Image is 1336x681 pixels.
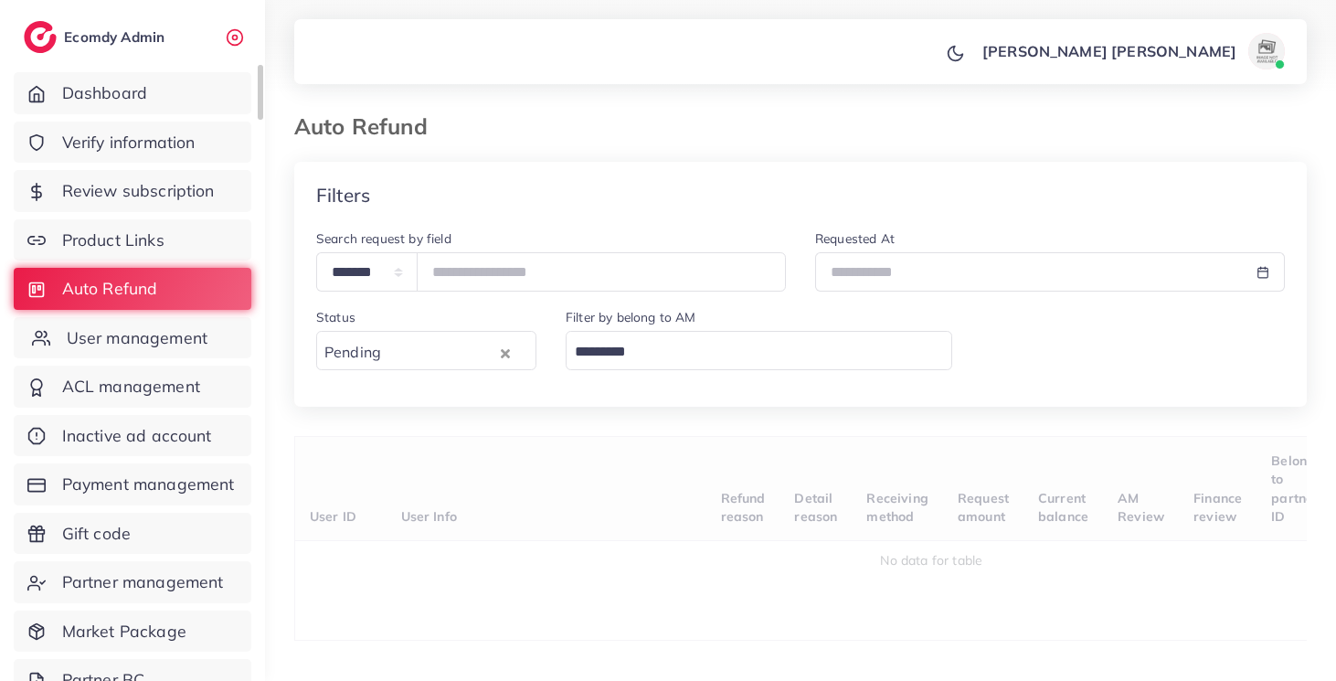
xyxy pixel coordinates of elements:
label: Requested At [815,229,895,248]
a: Review subscription [14,170,251,212]
a: Auto Refund [14,268,251,310]
span: Verify information [62,131,196,154]
span: ACL management [62,375,200,399]
span: Market Package [62,620,186,644]
span: Inactive ad account [62,424,212,448]
h2: Ecomdy Admin [64,28,169,46]
span: Dashboard [62,81,147,105]
div: Search for option [566,331,952,370]
h4: Filters [316,184,370,207]
a: Product Links [14,219,251,261]
input: Search for option [387,338,496,367]
a: Market Package [14,611,251,653]
a: logoEcomdy Admin [24,21,169,53]
a: ACL management [14,366,251,408]
img: logo [24,21,57,53]
a: Verify information [14,122,251,164]
div: Search for option [316,331,536,370]
a: Partner management [14,561,251,603]
span: Partner management [62,570,224,594]
label: Filter by belong to AM [566,308,696,326]
a: User management [14,317,251,359]
label: Search request by field [316,229,451,248]
a: Gift code [14,513,251,555]
img: avatar [1248,33,1285,69]
h3: Auto Refund [294,113,442,140]
span: Gift code [62,522,131,546]
a: [PERSON_NAME] [PERSON_NAME]avatar [972,33,1292,69]
button: Clear Selected [501,342,510,363]
label: Status [316,308,355,326]
span: Auto Refund [62,277,158,301]
a: Payment management [14,463,251,505]
a: Inactive ad account [14,415,251,457]
p: [PERSON_NAME] [PERSON_NAME] [982,40,1236,62]
span: Product Links [62,229,164,252]
input: Search for option [568,338,928,367]
span: Payment management [62,473,235,496]
span: User management [67,326,207,350]
span: Pending [321,339,385,367]
span: Review subscription [62,179,215,203]
a: Dashboard [14,72,251,114]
